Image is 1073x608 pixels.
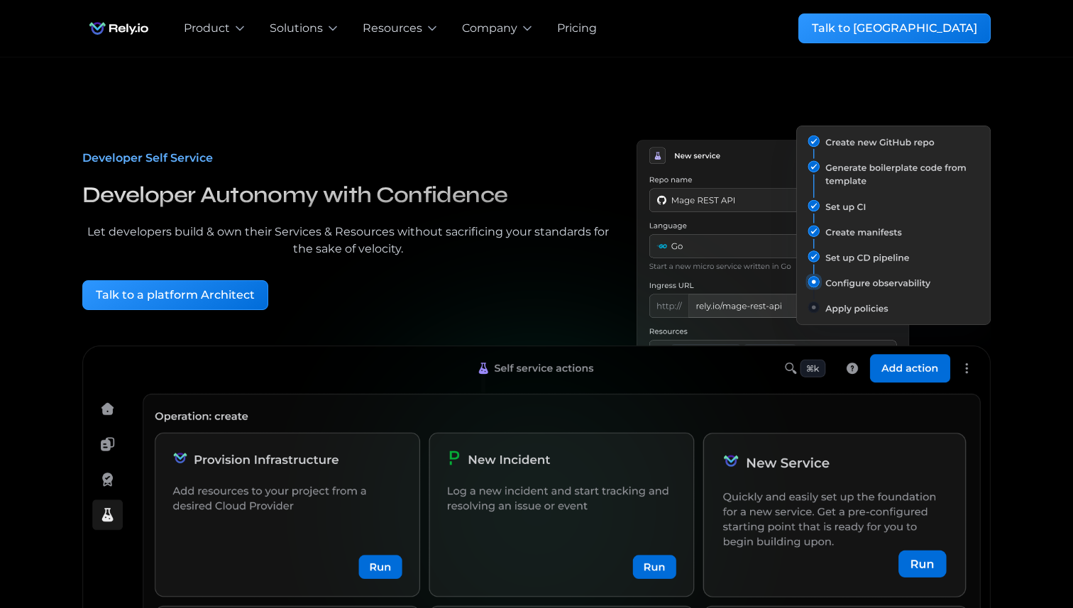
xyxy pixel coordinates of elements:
[96,287,255,304] div: Talk to a platform Architect
[363,20,422,37] div: Resources
[462,20,517,37] div: Company
[82,280,268,310] a: Talk to a platform Architect
[798,13,991,43] a: Talk to [GEOGRAPHIC_DATA]
[82,178,614,212] h3: Developer Autonomy with Confidence
[270,20,323,37] div: Solutions
[82,14,155,43] a: home
[812,20,977,37] div: Talk to [GEOGRAPHIC_DATA]
[82,150,614,167] div: Developer Self Service
[184,20,230,37] div: Product
[82,14,155,43] img: Rely.io logo
[557,20,597,37] a: Pricing
[637,126,991,346] a: open lightbox
[82,223,614,258] div: Let developers build & own their Services & Resources without sacrificing your standards for the ...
